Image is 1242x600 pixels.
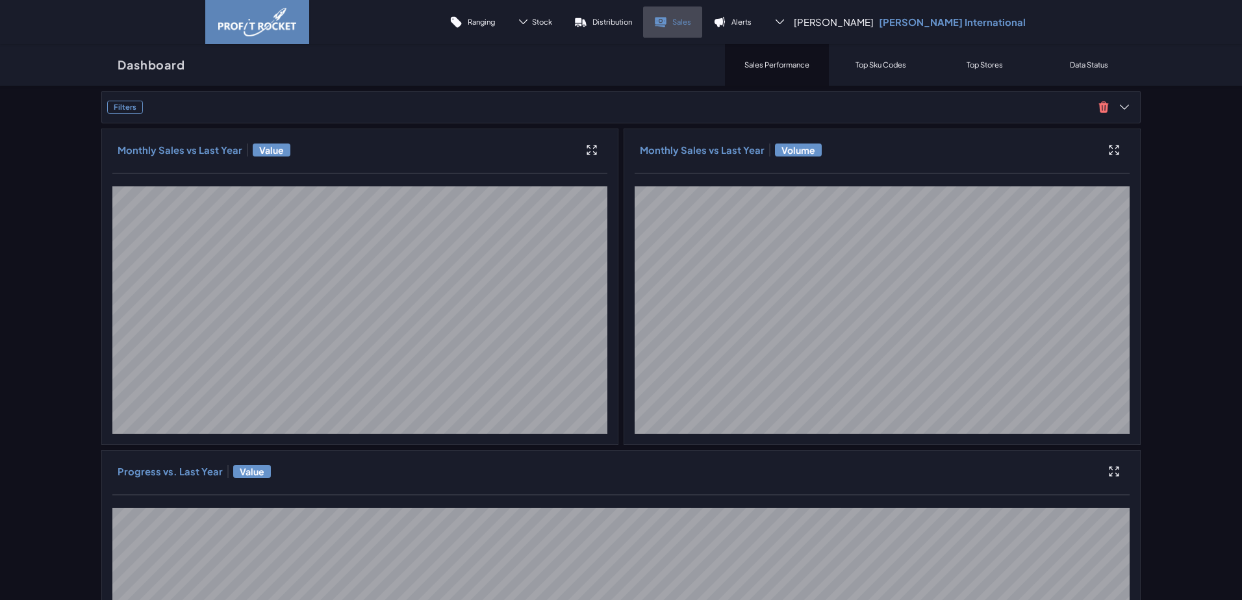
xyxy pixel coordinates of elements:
[468,17,495,27] p: Ranging
[438,6,506,38] a: Ranging
[643,6,702,38] a: Sales
[672,17,691,27] p: Sales
[731,17,752,27] p: Alerts
[107,101,143,114] h3: Filters
[744,60,809,69] p: Sales Performance
[118,465,223,478] h3: Progress vs. Last Year
[702,6,763,38] a: Alerts
[233,465,271,478] span: Value
[218,8,296,36] img: image
[967,60,1003,69] p: Top Stores
[794,16,874,29] span: [PERSON_NAME]
[592,17,632,27] p: Distribution
[118,144,242,156] h3: Monthly Sales vs Last Year
[532,17,552,27] span: Stock
[775,144,822,156] span: Volume
[253,144,290,156] span: Value
[855,60,906,69] p: Top Sku Codes
[563,6,643,38] a: Distribution
[879,16,1026,29] p: [PERSON_NAME] International
[101,44,201,86] a: Dashboard
[640,144,765,156] h3: Monthly Sales vs Last Year
[1070,60,1108,69] p: Data Status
